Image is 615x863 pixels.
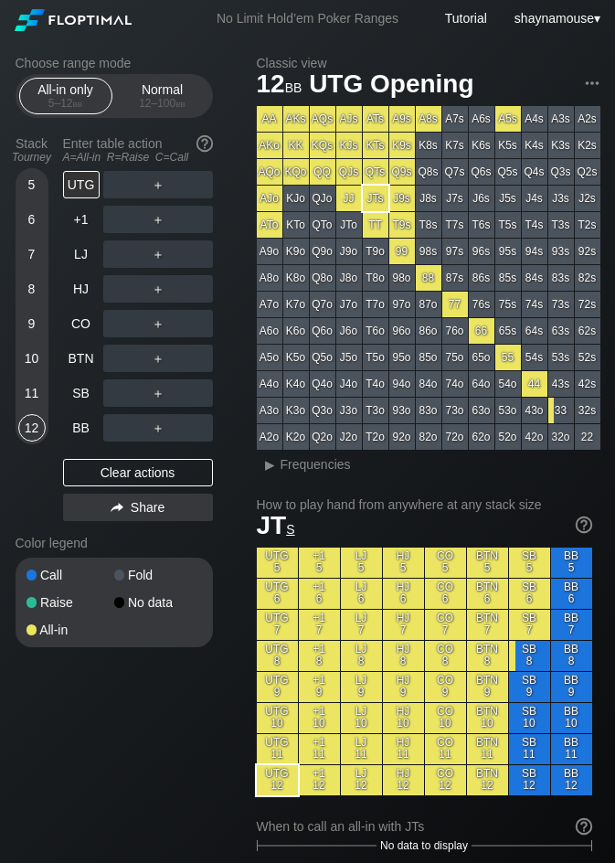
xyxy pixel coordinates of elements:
[103,414,213,442] div: ＋
[257,579,298,609] div: UTG 6
[425,579,466,609] div: CO 6
[548,371,574,397] div: 43s
[18,171,46,198] div: 5
[283,159,309,185] div: KQo
[389,106,415,132] div: A9s
[27,623,114,636] div: All-in
[469,239,494,264] div: 96s
[257,511,295,539] span: JT
[469,398,494,423] div: 63o
[341,734,382,764] div: LJ 11
[383,610,424,640] div: HJ 7
[257,424,282,450] div: A2o
[257,765,298,795] div: UTG 12
[467,734,508,764] div: BTN 11
[281,457,351,472] span: Frequencies
[389,398,415,423] div: 93o
[469,186,494,211] div: J6s
[442,265,468,291] div: 87s
[442,133,468,158] div: K7s
[175,97,186,110] span: bb
[551,641,592,671] div: BB 8
[63,151,213,164] div: A=All-in R=Raise C=Call
[286,517,294,538] span: s
[509,548,550,578] div: SB 5
[509,765,550,795] div: SB 12
[257,159,282,185] div: AQo
[575,239,600,264] div: 92s
[363,318,388,344] div: T6o
[389,424,415,450] div: 92o
[257,703,298,733] div: UTG 10
[469,133,494,158] div: K6s
[522,424,547,450] div: 42o
[495,318,521,344] div: 65s
[495,159,521,185] div: Q5s
[124,97,201,110] div: 12 – 100
[548,292,574,317] div: 73s
[495,133,521,158] div: K5s
[341,672,382,702] div: LJ 9
[8,151,56,164] div: Tourney
[363,265,388,291] div: T8o
[416,318,441,344] div: 86o
[63,171,100,198] div: UTG
[103,240,213,268] div: ＋
[283,371,309,397] div: K4o
[522,186,547,211] div: J4s
[582,73,602,93] img: ellipsis.fd386fe8.svg
[575,424,600,450] div: 22
[383,703,424,733] div: HJ 10
[310,371,335,397] div: Q4o
[575,212,600,238] div: T2s
[195,133,215,154] img: help.32db89a4.svg
[416,212,441,238] div: T8s
[416,398,441,423] div: 83o
[18,345,46,372] div: 10
[469,371,494,397] div: 64o
[551,548,592,578] div: BB 5
[469,345,494,370] div: 65o
[283,106,309,132] div: AKs
[103,171,213,198] div: ＋
[442,239,468,264] div: 97s
[257,672,298,702] div: UTG 9
[442,345,468,370] div: 75o
[467,765,508,795] div: BTN 12
[16,528,213,558] div: Color legend
[575,371,600,397] div: 42s
[299,579,340,609] div: +1 6
[299,610,340,640] div: +1 7
[509,672,550,702] div: SB 9
[416,159,441,185] div: Q8s
[389,371,415,397] div: 94o
[336,424,362,450] div: J2o
[548,318,574,344] div: 63s
[363,186,388,211] div: JTs
[389,159,415,185] div: Q9s
[257,133,282,158] div: AKo
[416,265,441,291] div: 88
[257,292,282,317] div: A7o
[336,265,362,291] div: J8o
[24,79,108,113] div: All-in only
[416,292,441,317] div: 87o
[425,703,466,733] div: CO 10
[510,8,603,28] div: ▾
[336,106,362,132] div: AJs
[495,239,521,264] div: 95s
[425,641,466,671] div: CO 8
[522,265,547,291] div: 84s
[551,579,592,609] div: BB 6
[522,159,547,185] div: Q4s
[336,212,362,238] div: JTo
[257,212,282,238] div: ATo
[63,206,100,233] div: +1
[495,265,521,291] div: 85s
[257,548,298,578] div: UTG 5
[522,292,547,317] div: 74s
[63,494,213,521] div: Share
[467,641,508,671] div: BTN 8
[257,106,282,132] div: AA
[467,703,508,733] div: BTN 10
